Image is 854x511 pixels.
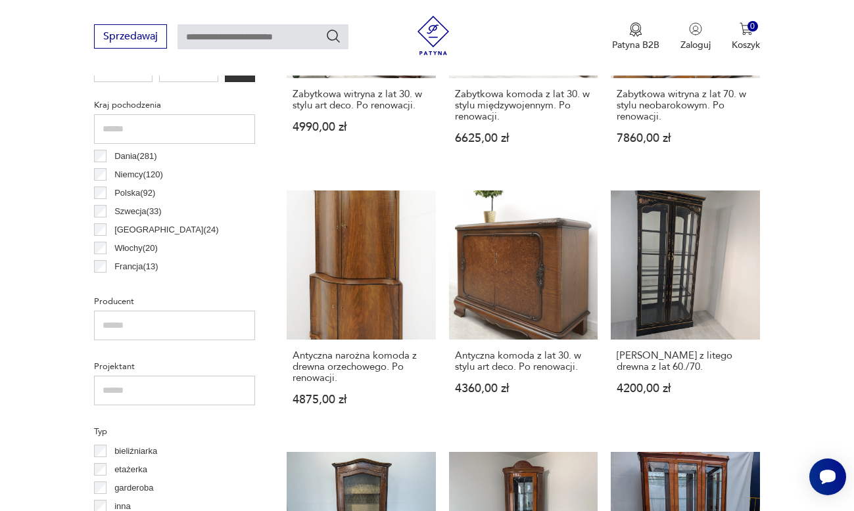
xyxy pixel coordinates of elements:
[293,394,430,405] p: 4875,00 zł
[94,294,255,309] p: Producent
[293,350,430,384] h3: Antyczna narożna komoda z drewna orzechowego. Po renowacji.
[617,383,754,394] p: 4200,00 zł
[740,22,753,35] img: Ikona koszyka
[94,33,167,42] a: Sprzedawaj
[114,167,163,182] p: Niemcy ( 120 )
[680,39,711,51] p: Zaloguj
[114,462,147,477] p: etażerka
[617,350,754,372] h3: [PERSON_NAME] z litego drewna z lat 60./70.
[114,444,157,458] p: bieliźniarka
[747,21,759,32] div: 0
[612,22,659,51] button: Patyna B2B
[689,22,702,35] img: Ikonka użytkownika
[325,28,341,44] button: Szukaj
[732,39,760,51] p: Koszyk
[414,16,453,55] img: Patyna - sklep z meblami i dekoracjami vintage
[455,89,592,122] h3: Zabytkowa komoda z lat 30. w stylu międzywojennym. Po renowacji.
[114,241,158,255] p: Włochy ( 20 )
[94,98,255,112] p: Kraj pochodzenia
[455,350,592,372] h3: Antyczna komoda z lat 30. w stylu art deco. Po renowacji.
[287,190,436,431] a: Antyczna narożna komoda z drewna orzechowego. Po renowacji.Antyczna narożna komoda z drewna orzec...
[612,22,659,51] a: Ikona medaluPatyna B2B
[114,204,162,219] p: Szwecja ( 33 )
[617,89,754,122] h3: Zabytkowa witryna z lat 70. w stylu neobarokowym. Po renowacji.
[293,89,430,111] h3: Zabytkowa witryna z lat 30. w stylu art deco. Po renowacji.
[732,22,760,51] button: 0Koszyk
[94,24,167,49] button: Sprzedawaj
[455,133,592,144] p: 6625,00 zł
[114,186,155,200] p: Polska ( 92 )
[114,259,158,274] p: Francja ( 13 )
[809,458,846,495] iframe: Smartsupp widget button
[94,424,255,439] p: Typ
[455,383,592,394] p: 4360,00 zł
[449,190,598,431] a: Antyczna komoda z lat 30. w stylu art deco. Po renowacji.Antyczna komoda z lat 30. w stylu art de...
[629,22,642,37] img: Ikona medalu
[611,190,760,431] a: Witryna azjatycka z litego drewna z lat 60./70.[PERSON_NAME] z litego drewna z lat 60./70.4200,00 zł
[114,223,218,237] p: [GEOGRAPHIC_DATA] ( 24 )
[293,122,430,133] p: 4990,00 zł
[114,149,156,164] p: Dania ( 281 )
[612,39,659,51] p: Patyna B2B
[114,278,166,292] p: Norwegia ( 12 )
[680,22,711,51] button: Zaloguj
[94,359,255,374] p: Projektant
[114,481,153,495] p: garderoba
[617,133,754,144] p: 7860,00 zł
